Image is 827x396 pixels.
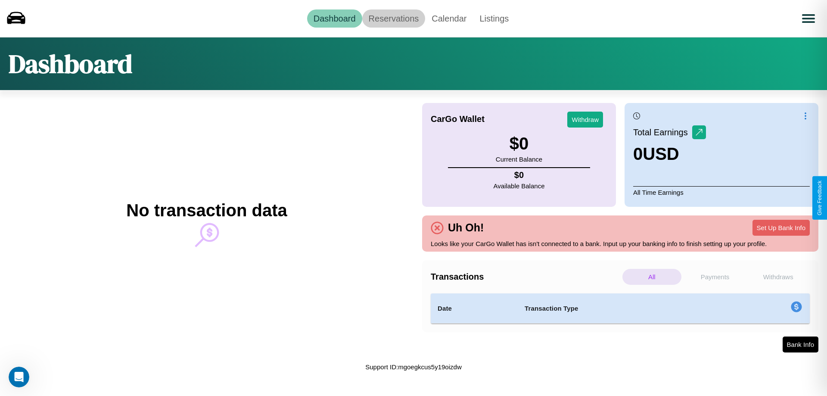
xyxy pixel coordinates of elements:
h4: CarGo Wallet [431,114,485,124]
button: Set Up Bank Info [752,220,810,236]
h2: No transaction data [126,201,287,220]
a: Listings [473,9,515,28]
a: Calendar [425,9,473,28]
a: Reservations [362,9,426,28]
h4: Uh Oh! [444,221,488,234]
button: Open menu [796,6,821,31]
h3: 0 USD [633,144,706,164]
p: Available Balance [494,180,545,192]
p: Withdraws [749,269,808,285]
h4: $ 0 [494,170,545,180]
p: All [622,269,681,285]
h4: Transaction Type [525,303,720,314]
p: Total Earnings [633,125,692,140]
table: simple table [431,293,810,324]
a: Dashboard [307,9,362,28]
p: Current Balance [496,153,542,165]
button: Withdraw [567,112,603,128]
p: All Time Earnings [633,186,810,198]
p: Payments [686,269,745,285]
button: Bank Info [783,337,818,352]
h3: $ 0 [496,134,542,153]
p: Looks like your CarGo Wallet has isn't connected to a bank. Input up your banking info to finish ... [431,238,810,249]
h4: Date [438,303,511,314]
h4: Transactions [431,272,620,282]
p: Support ID: mgoegkcus5y19oizdw [365,361,461,373]
h1: Dashboard [9,46,132,81]
iframe: Intercom live chat [9,367,29,387]
div: Give Feedback [817,181,823,215]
